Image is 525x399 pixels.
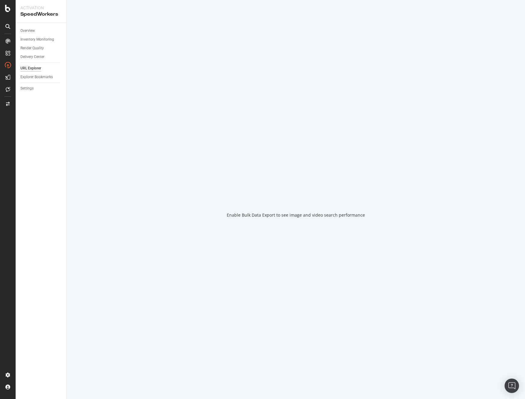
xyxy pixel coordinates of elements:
[20,28,62,34] a: Overview
[20,36,54,43] div: Inventory Monitoring
[20,65,62,72] a: URL Explorer
[20,45,44,51] div: Render Quality
[20,54,62,60] a: Delivery Center
[20,54,44,60] div: Delivery Center
[20,85,34,92] div: Settings
[227,212,365,218] div: Enable Bulk Data Export to see image and video search performance
[20,11,62,18] div: SpeedWorkers
[20,74,62,80] a: Explorer Bookmarks
[20,28,35,34] div: Overview
[20,65,41,72] div: URL Explorer
[274,181,317,203] div: animation
[20,85,62,92] a: Settings
[20,45,62,51] a: Render Quality
[505,379,519,393] div: Open Intercom Messenger
[20,5,62,11] div: Activation
[20,36,62,43] a: Inventory Monitoring
[20,74,53,80] div: Explorer Bookmarks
